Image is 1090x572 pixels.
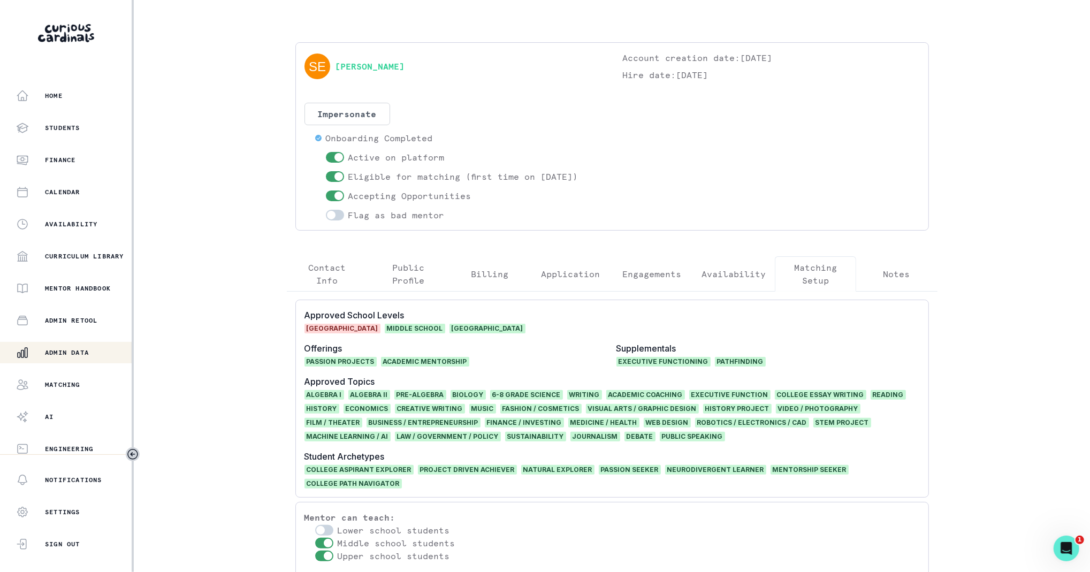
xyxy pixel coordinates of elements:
[1076,536,1084,544] span: 1
[45,220,97,228] p: Availability
[348,170,578,183] p: Eligible for matching (first time on [DATE])
[45,413,54,421] p: AI
[304,390,344,400] span: Algebra I
[1054,536,1079,561] iframe: Intercom live chat
[304,375,920,388] p: Approved Topics
[304,342,608,355] p: Offerings
[338,537,455,550] p: Middle school students
[616,342,920,355] p: Supplementals
[304,324,380,333] span: [GEOGRAPHIC_DATA]
[304,450,920,463] p: Student Archetypes
[304,418,362,428] span: Film / Theater
[599,465,661,475] span: PASSION SEEKER
[623,68,920,81] p: Hire date: [DATE]
[568,418,639,428] span: Medicine / Health
[622,268,681,280] p: Engagements
[45,508,80,516] p: Settings
[451,390,486,400] span: Biology
[304,511,920,524] p: Mentor can teach:
[304,309,608,322] p: Approved School Levels
[304,404,339,414] span: History
[703,404,772,414] span: History Project
[616,357,711,367] span: Executive Functioning
[296,261,359,287] p: Contact Info
[395,404,465,414] span: Creative Writing
[418,465,517,475] span: PROJECT DRIVEN ACHIEVER
[784,261,847,287] p: Matching Setup
[542,268,600,280] p: Application
[45,540,80,548] p: Sign Out
[449,324,525,333] span: [GEOGRAPHIC_DATA]
[304,103,390,125] button: Impersonate
[624,432,655,441] span: Debate
[45,91,63,100] p: Home
[883,268,910,280] p: Notes
[485,418,564,428] span: Finance / Investing
[304,479,402,489] span: COLLEGE PATH NAVIGATOR
[45,476,102,484] p: Notifications
[644,418,691,428] span: Web Design
[689,390,771,400] span: Executive Function
[586,404,699,414] span: Visual Arts / Graphic Design
[344,404,391,414] span: Economics
[45,188,80,196] p: Calendar
[394,390,446,400] span: Pre-Algebra
[381,357,469,367] span: Academic Mentorship
[326,132,433,144] p: Onboarding Completed
[45,316,97,325] p: Admin Retool
[813,418,871,428] span: STEM Project
[45,348,89,357] p: Admin Data
[521,465,594,475] span: NATURAL EXPLORER
[348,209,445,222] p: Flag as bad mentor
[348,390,390,400] span: Algebra II
[469,404,496,414] span: Music
[45,124,80,132] p: Students
[395,432,501,441] span: Law / Government / Policy
[871,390,906,400] span: Reading
[377,261,440,287] p: Public Profile
[776,404,860,414] span: Video / Photography
[45,445,93,453] p: Engineering
[695,418,809,428] span: Robotics / Electronics / CAD
[348,189,471,202] p: Accepting Opportunities
[45,156,75,164] p: Finance
[304,465,414,475] span: COLLEGE ASPIRANT EXPLORER
[304,357,377,367] span: Passion Projects
[348,151,445,164] p: Active on platform
[500,404,582,414] span: Fashion / Cosmetics
[471,268,508,280] p: Billing
[304,432,391,441] span: Machine Learning / AI
[606,390,685,400] span: Academic Coaching
[336,60,405,73] a: [PERSON_NAME]
[665,465,766,475] span: NEURODIVERGENT LEARNER
[45,380,80,389] p: Matching
[623,51,920,64] p: Account creation date: [DATE]
[126,447,140,461] button: Toggle sidebar
[505,432,566,441] span: Sustainability
[490,390,563,400] span: 6-8 Grade Science
[702,268,766,280] p: Availability
[570,432,620,441] span: Journalism
[45,252,124,261] p: Curriculum Library
[338,550,450,562] p: Upper school students
[45,284,111,293] p: Mentor Handbook
[367,418,481,428] span: Business / Entrepreneurship
[771,465,849,475] span: MENTORSHIP SEEKER
[304,54,330,79] img: svg
[775,390,866,400] span: College Essay Writing
[660,432,725,441] span: Public Speaking
[38,24,94,42] img: Curious Cardinals Logo
[567,390,602,400] span: Writing
[338,524,450,537] p: Lower school students
[715,357,766,367] span: Pathfinding
[385,324,445,333] span: Middle School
